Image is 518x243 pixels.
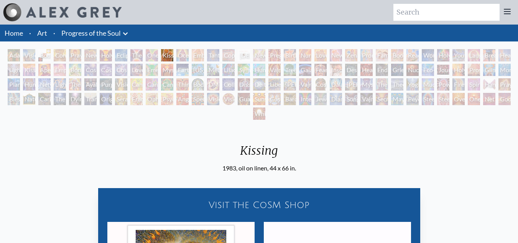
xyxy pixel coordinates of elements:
[238,64,250,76] div: Symbiosis: Gall Wasp & Oak Tree
[406,64,419,76] div: Nuclear Crucifixion
[253,49,265,61] div: Newborn
[115,78,127,91] div: Vision Tree
[483,64,495,76] div: Glimpsing the Empyrean
[100,93,112,105] div: Original Face
[192,78,204,91] div: Body/Mind as a Vibratory Field of Energy
[238,49,250,61] div: [DEMOGRAPHIC_DATA] Embryo
[360,78,373,91] div: Mystic Eye
[50,25,58,41] li: ·
[84,64,97,76] div: Cosmic Creativity
[468,49,480,61] div: Laughing Man
[222,93,235,105] div: Vision [PERSON_NAME]
[268,64,281,76] div: Vajra Horse
[483,78,495,91] div: Hands that See
[437,49,449,61] div: Holy Family
[84,49,97,61] div: New Man New Woman
[38,93,51,105] div: Caring
[268,93,281,105] div: Cosmic Elf
[161,78,173,91] div: Cannabacchus
[61,28,121,38] a: Progress of the Soul
[299,49,311,61] div: Nursing
[393,4,500,21] input: Search
[130,64,143,76] div: Love is a Cosmic Force
[238,78,250,91] div: Dissectional Art for Tool's Lateralus CD
[330,49,342,61] div: New Family
[345,49,357,61] div: Zena Lotus
[38,78,51,91] div: Networks
[115,64,127,76] div: Cosmic Lovers
[69,64,81,76] div: Bond
[130,78,143,91] div: Cannabis Mudra
[23,64,35,76] div: Kiss of the [MEDICAL_DATA]
[5,29,23,37] a: Home
[422,49,434,61] div: Wonder
[498,64,511,76] div: Monochord
[207,78,219,91] div: DMT - The Spirit Molecule
[100,49,112,61] div: Holy Grail
[8,78,20,91] div: Planetary Prayers
[222,64,235,76] div: Lilacs
[452,93,465,105] div: Oversoul
[360,64,373,76] div: Headache
[8,64,20,76] div: Lightweaver
[222,164,296,173] div: 1983, oil on linen, 44 x 66 in.
[23,78,35,91] div: Human Geometry
[437,64,449,76] div: Journey of the Wounded Healer
[284,78,296,91] div: [PERSON_NAME]
[422,64,434,76] div: Eco-Atlas
[146,78,158,91] div: Cannabis Sutra
[207,49,219,61] div: Tantra
[115,49,127,61] div: Eclipse
[498,78,511,91] div: Praying Hands
[100,78,112,91] div: Purging
[130,93,143,105] div: Fractal Eyes
[176,78,189,91] div: Third Eye Tears of Joy
[314,78,327,91] div: Cosmic [DEMOGRAPHIC_DATA]
[468,64,480,76] div: Prostration
[8,49,20,61] div: Adam & Eve
[422,93,434,105] div: Steeplehead 1
[54,64,66,76] div: Empowerment
[38,49,51,61] div: Body, Mind, Spirit
[192,49,204,61] div: Embracing
[23,93,35,105] div: Nature of Mind
[406,93,419,105] div: Peyote Being
[115,93,127,105] div: Seraphic Transport Docking on the Third Eye
[330,64,342,76] div: Insomnia
[253,93,265,105] div: Sunyata
[299,64,311,76] div: Gaia
[406,49,419,61] div: Reading
[238,93,250,105] div: Guardian of Infinite Vision
[100,64,112,76] div: Cosmic Artist
[483,49,495,61] div: Breathing
[207,64,219,76] div: Metamorphosis
[376,49,388,61] div: Family
[406,78,419,91] div: Yogi & the Möbius Sphere
[452,64,465,76] div: Holy Fire
[299,78,311,91] div: Vajra Guru
[253,107,265,120] div: White Light
[498,93,511,105] div: Godself
[391,78,403,91] div: Theologue
[284,64,296,76] div: Tree & Person
[498,49,511,61] div: Healing
[26,25,34,41] li: ·
[422,78,434,91] div: Mudra
[284,49,296,61] div: Birth
[161,93,173,105] div: Psychomicrograph of a Fractal Paisley Cherub Feather Tip
[452,78,465,91] div: Firewalking
[391,64,403,76] div: Grieving
[253,78,265,91] div: Deities & Demons Drinking from the Milky Pool
[161,64,173,76] div: Mysteriosa 2
[222,78,235,91] div: Collective Vision
[360,93,373,105] div: Vajra Being
[376,78,388,91] div: The Seer
[84,93,97,105] div: Transfiguration
[130,49,143,61] div: The Kiss
[69,93,81,105] div: Dying
[176,93,189,105] div: Angel Skin
[69,49,81,61] div: Praying
[54,93,66,105] div: The Soul Finds It's Way
[146,64,158,76] div: Emerald Grail
[376,93,388,105] div: Secret Writing Being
